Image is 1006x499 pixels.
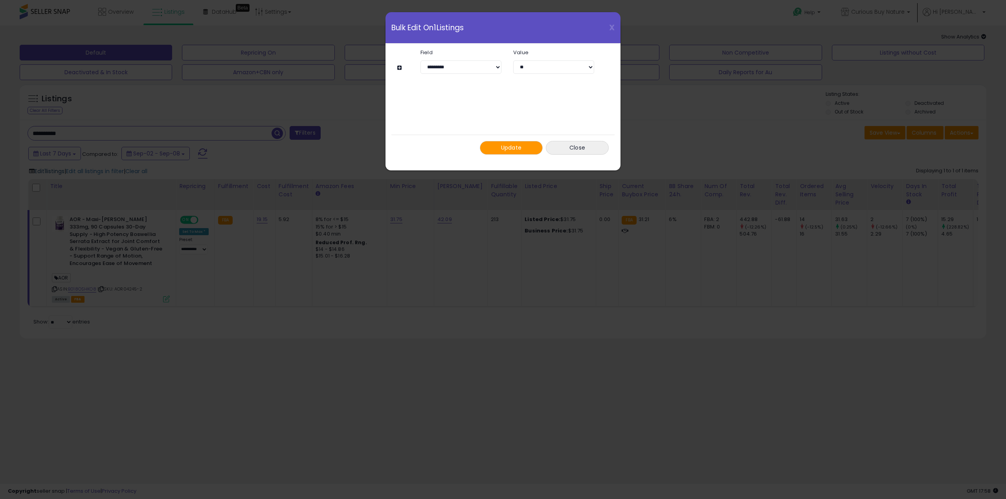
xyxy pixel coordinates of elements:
[507,50,600,55] label: Value
[415,50,507,55] label: Field
[501,144,522,152] span: Update
[546,141,609,155] button: Close
[391,24,464,31] span: Bulk Edit On 1 Listings
[609,22,615,33] span: X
